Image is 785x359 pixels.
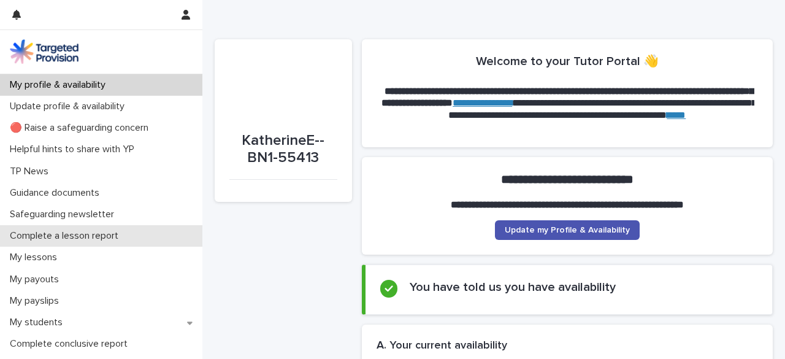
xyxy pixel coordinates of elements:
span: Update my Profile & Availability [505,226,630,234]
p: Guidance documents [5,187,109,199]
p: KatherineE--BN1-55413 [229,132,337,168]
h2: You have told us you have availability [410,280,616,295]
p: Complete conclusive report [5,338,137,350]
p: Safeguarding newsletter [5,209,124,220]
a: Update my Profile & Availability [495,220,640,240]
p: TP News [5,166,58,177]
img: M5nRWzHhSzIhMunXDL62 [10,39,78,64]
p: Complete a lesson report [5,230,128,242]
p: My payslips [5,295,69,307]
p: My students [5,317,72,328]
p: My profile & availability [5,79,115,91]
h2: Welcome to your Tutor Portal 👋 [476,54,659,69]
p: 🔴 Raise a safeguarding concern [5,122,158,134]
p: Helpful hints to share with YP [5,144,144,155]
p: My payouts [5,274,69,285]
p: My lessons [5,252,67,263]
h2: A. Your current availability [377,339,507,353]
p: Update profile & availability [5,101,134,112]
